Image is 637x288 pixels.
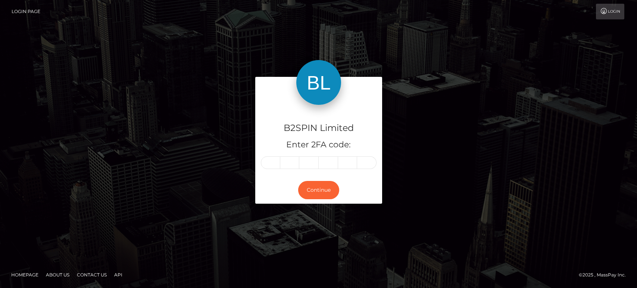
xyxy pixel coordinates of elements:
h5: Enter 2FA code: [261,139,377,151]
h4: B2SPIN Limited [261,122,377,135]
a: Login Page [12,4,40,19]
a: Homepage [8,269,41,281]
a: Login [596,4,624,19]
a: About Us [43,269,72,281]
button: Continue [298,181,339,199]
div: © 2025 , MassPay Inc. [579,271,631,279]
a: Contact Us [74,269,110,281]
a: API [111,269,125,281]
img: B2SPIN Limited [296,60,341,105]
